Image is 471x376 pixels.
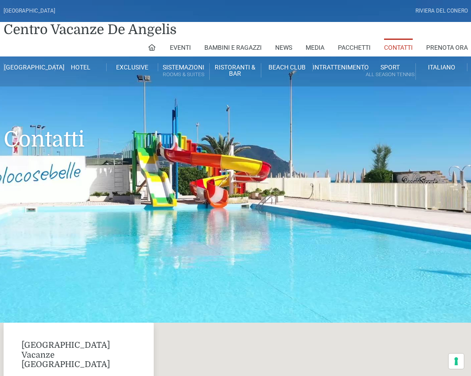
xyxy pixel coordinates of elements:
[275,39,292,56] a: News
[415,7,468,15] div: Riviera Del Conero
[428,64,455,71] span: Italiano
[210,63,261,78] a: Ristoranti & Bar
[4,86,468,165] h1: Contatti
[306,39,324,56] a: Media
[158,70,209,79] small: Rooms & Suites
[158,63,210,80] a: SistemazioniRooms & Suites
[55,63,107,71] a: Hotel
[426,39,468,56] a: Prenota Ora
[22,341,136,370] h4: [GEOGRAPHIC_DATA] Vacanze [GEOGRAPHIC_DATA]
[338,39,371,56] a: Pacchetti
[204,39,262,56] a: Bambini e Ragazzi
[364,63,416,80] a: SportAll Season Tennis
[384,39,413,56] a: Contatti
[4,21,177,39] a: Centro Vacanze De Angelis
[4,63,55,71] a: [GEOGRAPHIC_DATA]
[170,39,191,56] a: Eventi
[449,354,464,369] button: Le tue preferenze relative al consenso per le tecnologie di tracciamento
[364,70,415,79] small: All Season Tennis
[107,63,158,71] a: Exclusive
[261,63,313,71] a: Beach Club
[416,63,467,71] a: Italiano
[4,7,55,15] div: [GEOGRAPHIC_DATA]
[313,63,364,71] a: Intrattenimento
